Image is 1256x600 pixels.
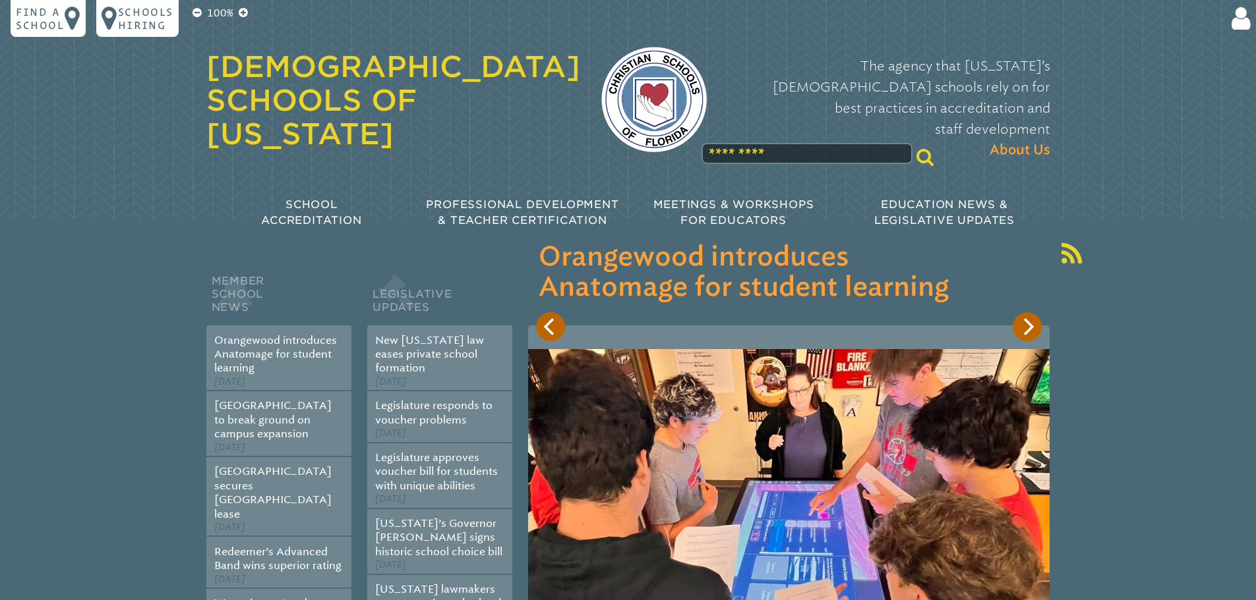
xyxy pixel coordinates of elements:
span: About Us [990,140,1050,161]
p: Schools Hiring [118,5,173,32]
h3: Orangewood introduces Anatomage for student learning [539,242,1039,303]
a: Orangewood introduces Anatomage for student learning [214,334,337,375]
button: Previous [536,312,565,341]
span: Professional Development & Teacher Certification [426,198,618,227]
span: [DATE] [214,376,245,387]
button: Next [1013,312,1042,341]
a: [DEMOGRAPHIC_DATA] Schools of [US_STATE] [206,49,580,151]
span: [DATE] [214,522,245,533]
a: [GEOGRAPHIC_DATA] secures [GEOGRAPHIC_DATA] lease [214,465,332,520]
a: New [US_STATE] law eases private school formation [375,334,484,375]
span: [DATE] [214,574,245,585]
h2: Legislative Updates [367,271,512,325]
p: 100% [204,5,236,21]
span: Meetings & Workshops for Educators [653,198,814,227]
p: The agency that [US_STATE]’s [DEMOGRAPHIC_DATA] schools rely on for best practices in accreditati... [728,55,1050,161]
img: csf-logo-web-colors.png [601,47,707,152]
a: Legislature approves voucher bill for students with unique abilities [375,451,498,492]
span: School Accreditation [261,198,361,227]
a: [GEOGRAPHIC_DATA] to break ground on campus expansion [214,399,332,440]
span: [DATE] [375,559,406,570]
span: [DATE] [375,376,406,387]
a: Redeemer’s Advanced Band wins superior rating [214,545,342,572]
a: [US_STATE]’s Governor [PERSON_NAME] signs historic school choice bill [375,517,502,558]
span: [DATE] [375,427,406,439]
a: Legislature responds to voucher problems [375,399,493,425]
span: Education News & Legislative Updates [874,198,1015,227]
p: Find a school [16,5,65,32]
h2: Member School News [206,271,351,325]
span: [DATE] [375,493,406,505]
span: [DATE] [214,442,245,453]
